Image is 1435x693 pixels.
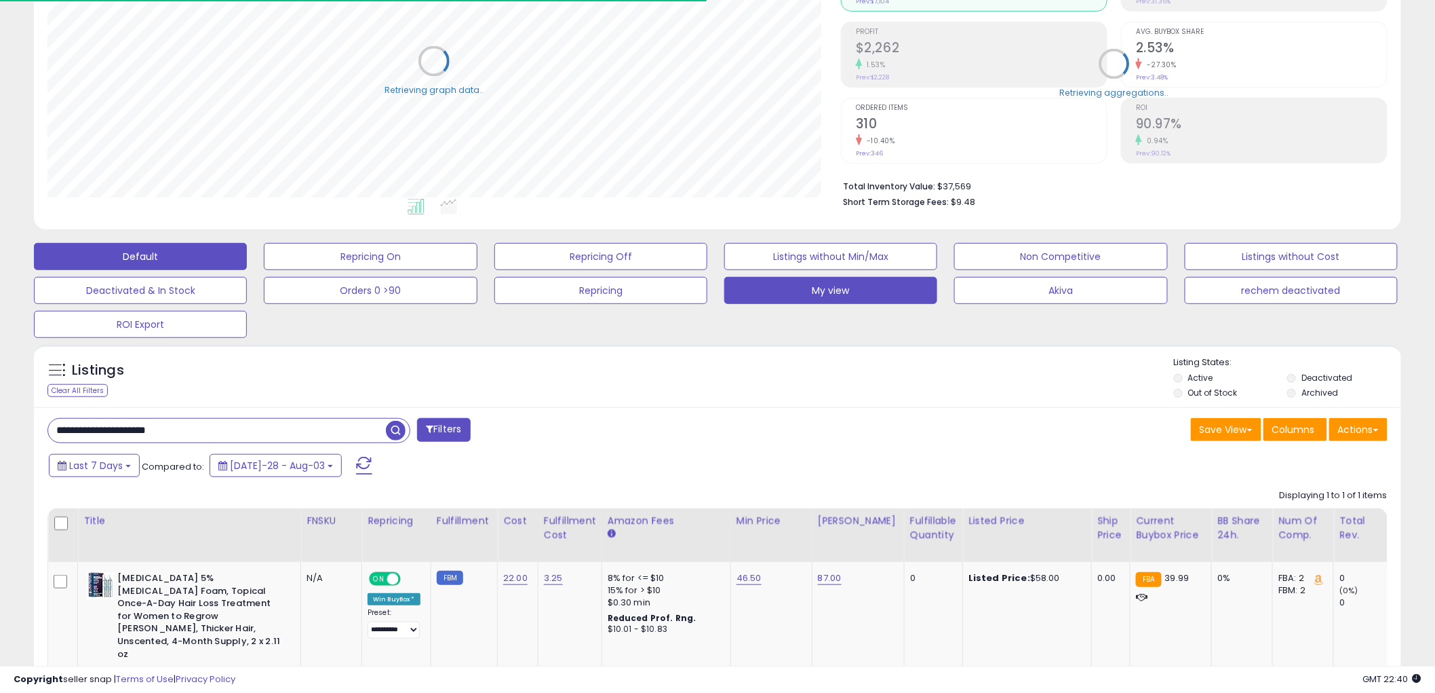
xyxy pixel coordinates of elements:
[1136,572,1161,587] small: FBA
[1278,572,1323,584] div: FBA: 2
[1191,418,1261,441] button: Save View
[608,514,725,528] div: Amazon Fees
[503,514,532,528] div: Cost
[368,514,425,528] div: Repricing
[385,84,484,96] div: Retrieving graph data..
[968,572,1081,584] div: $58.00
[818,514,899,528] div: [PERSON_NAME]
[72,361,124,380] h5: Listings
[399,574,420,585] span: OFF
[370,574,387,585] span: ON
[14,673,63,686] strong: Copyright
[14,673,235,686] div: seller snap | |
[1174,356,1401,369] p: Listing States:
[264,277,477,304] button: Orders 0 >90
[954,277,1167,304] button: Akiva
[608,597,720,609] div: $0.30 min
[1329,418,1388,441] button: Actions
[968,514,1086,528] div: Listed Price
[34,311,247,338] button: ROI Export
[608,572,720,584] div: 8% for <= $10
[818,572,842,585] a: 87.00
[608,584,720,597] div: 15% for > $10
[724,243,937,270] button: Listings without Min/Max
[1363,673,1421,686] span: 2025-08-11 22:40 GMT
[69,459,123,472] span: Last 7 Days
[210,454,342,477] button: [DATE]-28 - Aug-03
[176,673,235,686] a: Privacy Policy
[417,418,470,442] button: Filters
[87,572,114,599] img: 51c0-S5TYBL._SL40_.jpg
[608,528,616,540] small: Amazon Fees.
[142,460,204,473] span: Compared to:
[736,572,762,585] a: 46.50
[1301,372,1352,383] label: Deactivated
[544,514,596,542] div: Fulfillment Cost
[1339,514,1389,542] div: Total Rev.
[1263,418,1327,441] button: Columns
[34,277,247,304] button: Deactivated & In Stock
[1272,423,1315,436] span: Columns
[1060,87,1169,99] div: Retrieving aggregations..
[437,571,463,585] small: FBM
[1185,277,1398,304] button: rechem deactivated
[1185,243,1398,270] button: Listings without Cost
[307,514,356,528] div: FNSKU
[1339,585,1358,596] small: (0%)
[954,243,1167,270] button: Non Competitive
[264,243,477,270] button: Repricing On
[503,572,528,585] a: 22.00
[1217,514,1267,542] div: BB Share 24h.
[968,572,1030,584] b: Listed Price:
[1097,572,1120,584] div: 0.00
[1280,489,1388,502] div: Displaying 1 to 1 of 1 items
[608,624,720,635] div: $10.01 - $10.83
[1278,514,1328,542] div: Num of Comp.
[47,384,108,397] div: Clear All Filters
[910,514,957,542] div: Fulfillable Quantity
[230,459,325,472] span: [DATE]-28 - Aug-03
[1339,572,1394,584] div: 0
[1188,372,1213,383] label: Active
[1188,387,1238,398] label: Out of Stock
[49,454,140,477] button: Last 7 Days
[494,243,707,270] button: Repricing Off
[116,673,174,686] a: Terms of Use
[1136,514,1206,542] div: Current Buybox Price
[736,514,806,528] div: Min Price
[307,572,351,584] div: N/A
[910,572,952,584] div: 0
[437,514,492,528] div: Fulfillment
[1301,387,1338,398] label: Archived
[724,277,937,304] button: My view
[368,608,420,639] div: Preset:
[34,243,247,270] button: Default
[494,277,707,304] button: Repricing
[368,593,420,605] div: Win BuyBox *
[1217,572,1262,584] div: 0%
[1097,514,1124,542] div: Ship Price
[1165,572,1190,584] span: 39.99
[1278,584,1323,597] div: FBM: 2
[608,612,696,624] b: Reduced Prof. Rng.
[1339,597,1394,609] div: 0
[544,572,563,585] a: 3.25
[83,514,295,528] div: Title
[117,572,282,664] b: [MEDICAL_DATA] 5% [MEDICAL_DATA] Foam, Topical Once-A-Day Hair Loss Treatment for Women to Regrow...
